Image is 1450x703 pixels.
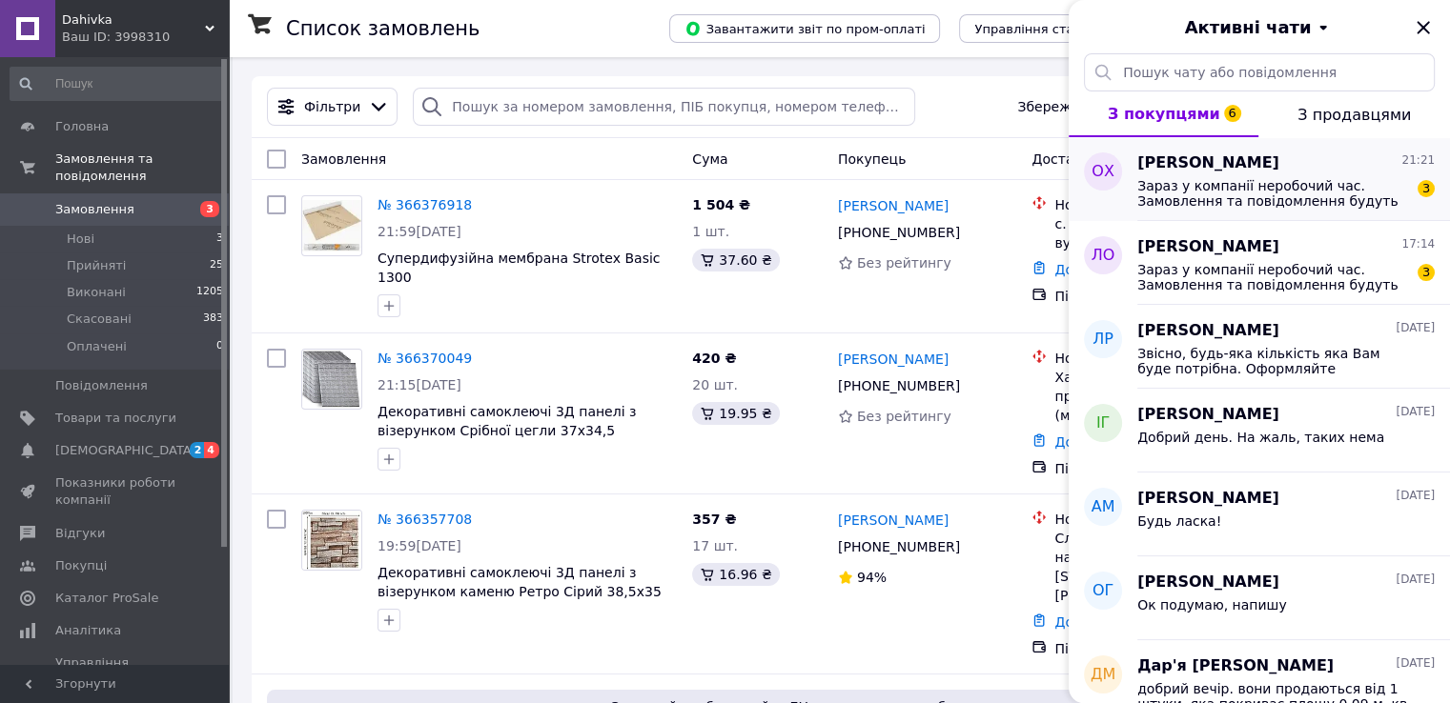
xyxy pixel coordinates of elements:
[692,377,738,392] span: 20 шт.
[1137,236,1279,258] span: [PERSON_NAME]
[838,151,906,167] span: Покупець
[834,533,964,560] div: [PHONE_NUMBER]
[1396,320,1435,336] span: [DATE]
[1137,597,1287,613] span: Ок подумаю, напишу
[304,97,360,116] span: Фільтри
[1137,404,1279,426] span: [PERSON_NAME]
[413,88,915,126] input: Пошук за номером замовлення, ПІБ покупця, номером телефону, Email, номером накладної
[1093,580,1113,602] span: ОГ
[1096,412,1110,434] span: ІГ
[692,351,736,366] span: 420 ₴
[302,351,361,408] img: Фото товару
[1137,572,1279,593] span: [PERSON_NAME]
[684,20,925,37] span: Завантажити звіт по пром-оплаті
[1418,264,1435,281] span: 3
[1054,287,1249,306] div: Післяплата
[55,377,148,394] span: Повідомлення
[301,151,386,167] span: Замовлення
[1091,664,1115,686] span: ДМ
[1069,389,1450,472] button: ІГ[PERSON_NAME][DATE]Добрий день. На жаль, таких нема
[1069,221,1450,305] button: ЛО[PERSON_NAME]17:14Зараз у компанії неробочий час. Замовлення та повідомлення будуть оброблені з...
[55,118,109,135] span: Головна
[1396,488,1435,504] span: [DATE]
[55,557,107,574] span: Покупці
[55,410,176,427] span: Товари та послуги
[1054,510,1249,529] div: Нова Пошта
[301,349,362,410] a: Фото товару
[1184,15,1311,40] span: Активні чати
[1092,496,1115,518] span: АМ
[857,409,951,424] span: Без рейтингу
[200,201,219,217] span: 3
[55,590,158,607] span: Каталог ProSale
[1017,97,1156,116] span: Збережені фільтри:
[216,231,223,248] span: 3
[838,196,949,215] a: [PERSON_NAME]
[1092,161,1114,183] span: ОХ
[1054,349,1249,368] div: Нова Пошта
[67,257,126,274] span: Прийняті
[62,11,205,29] span: Dahivka
[1093,329,1113,351] span: ЛР
[378,251,660,285] a: Супердифузійна мембрана Strotex Basic 1300
[692,224,729,239] span: 1 шт.
[1396,404,1435,420] span: [DATE]
[1137,430,1384,445] span: Добрий день. На жаль, таких нема
[1137,346,1408,376] span: Звісно, будь-яка кількість яка Вам буде потрібна. Оформляйте замовлення, постараємось у понеділок...
[216,338,223,355] span: 0
[1137,152,1279,174] span: [PERSON_NAME]
[1396,572,1435,588] span: [DATE]
[959,14,1135,43] button: Управління статусами
[204,442,219,458] span: 4
[857,255,951,271] span: Без рейтингу
[378,351,472,366] a: № 366370049
[378,377,461,392] span: 21:15[DATE]
[1108,105,1220,123] span: З покупцями
[302,511,361,570] img: Фото товару
[67,284,126,301] span: Виконані
[1401,236,1435,252] span: 17:14
[1412,16,1435,39] button: Закрити
[1054,195,1249,214] div: Нова Пошта
[67,311,132,328] span: Скасовані
[55,525,105,542] span: Відгуки
[378,404,636,438] a: Декоративні самоклеючі 3Д панелі з візерунком Срібної цегли 37х34,5
[974,22,1120,36] span: Управління статусами
[203,311,223,328] span: 383
[55,442,196,459] span: [DEMOGRAPHIC_DATA]
[210,257,223,274] span: 25
[55,654,176,689] span: Управління сайтом
[1054,262,1130,277] a: Додати ЕН
[10,67,225,101] input: Пошук
[1069,137,1450,221] button: ОХ[PERSON_NAME]21:21Зараз у компанії неробочий час. Замовлення та повідомлення будуть оброблені з...
[378,512,472,527] a: № 366357708
[1258,91,1450,137] button: З продавцями
[838,350,949,369] a: [PERSON_NAME]
[378,224,461,239] span: 21:59[DATE]
[1137,513,1221,529] span: Будь ласка!
[55,151,229,185] span: Замовлення та повідомлення
[1054,459,1249,478] div: Післяплата
[190,442,205,458] span: 2
[1137,178,1408,209] span: Зараз у компанії неробочий час. Замовлення та повідомлення будуть оброблені з 08:00 найближчого р...
[1069,91,1258,137] button: З покупцями6
[378,538,461,553] span: 19:59[DATE]
[1054,368,1249,425] div: Харків, №125 (до 5 кг): просп. Аерокосмічний, 178 (маг."КЛАС")
[1069,305,1450,389] button: ЛР[PERSON_NAME][DATE]Звісно, будь-яка кількість яка Вам буде потрібна. Оформляйте замовлення, пос...
[1054,214,1249,252] div: с. [PERSON_NAME], №1: вул. [STREET_ADDRESS]
[301,510,362,571] a: Фото товару
[55,201,134,218] span: Замовлення
[1069,556,1450,640] button: ОГ[PERSON_NAME][DATE]Ок подумаю, напишу
[286,17,480,40] h1: Список замовлень
[378,565,662,618] a: Декоративні самоклеючі 3Д панелі з візерунком каменю Ретро Сірий 38,5х35 см
[1224,105,1241,122] span: 6
[196,284,223,301] span: 1205
[1122,15,1397,40] button: Активні чати
[1092,245,1115,267] span: ЛО
[838,511,949,530] a: [PERSON_NAME]
[1137,655,1334,677] span: Дар'я [PERSON_NAME]
[692,249,779,271] div: 37.60 ₴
